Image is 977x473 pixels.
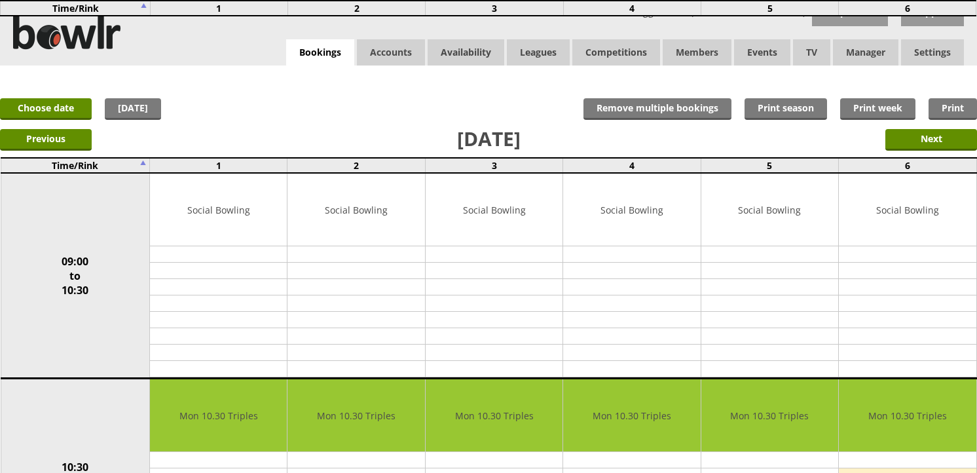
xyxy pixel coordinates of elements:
a: Bookings [286,39,354,66]
td: 5 [701,158,838,173]
td: 09:00 to 10:30 [1,173,150,379]
a: Leagues [507,39,570,66]
td: 3 [425,158,562,173]
td: Mon 10.30 Triples [287,379,424,452]
td: Social Bowling [839,174,976,246]
td: 1 [150,1,287,16]
td: Mon 10.30 Triples [563,379,700,452]
span: Manager [833,39,898,66]
a: Print season [745,98,827,120]
td: 5 [701,1,838,16]
a: Print [929,98,977,120]
a: Print week [840,98,915,120]
a: Events [734,39,790,66]
td: 6 [839,1,976,16]
a: [DATE] [105,98,161,120]
td: Social Bowling [563,174,700,246]
td: Mon 10.30 Triples [701,379,838,452]
span: TV [793,39,830,66]
td: Social Bowling [150,174,287,246]
a: Competitions [572,39,660,66]
td: Time/Rink [1,1,150,16]
td: Time/Rink [1,158,150,173]
td: 3 [426,1,563,16]
td: 6 [839,158,976,173]
input: Next [885,129,977,151]
td: Social Bowling [701,174,838,246]
td: Social Bowling [426,174,562,246]
td: Mon 10.30 Triples [426,379,562,452]
span: Accounts [357,39,425,66]
a: Availability [428,39,504,66]
td: 2 [288,1,426,16]
td: Social Bowling [287,174,424,246]
td: 4 [563,158,701,173]
td: Mon 10.30 Triples [839,379,976,452]
td: Mon 10.30 Triples [150,379,287,452]
input: Remove multiple bookings [583,98,731,120]
span: Settings [901,39,964,66]
span: Members [663,39,731,66]
td: 4 [563,1,701,16]
td: 1 [150,158,287,173]
td: 2 [287,158,425,173]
